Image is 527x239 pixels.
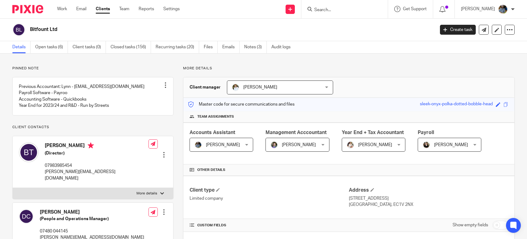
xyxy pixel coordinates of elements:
img: Helen%20Campbell.jpeg [423,141,430,149]
a: Clients [96,6,110,12]
span: Management Acccountant [266,130,327,135]
span: [PERSON_NAME] [206,143,240,147]
img: sarah-royle.jpg [232,84,239,91]
p: [GEOGRAPHIC_DATA], EC1V 2NX [349,202,508,208]
a: Files [204,41,218,53]
img: svg%3E [19,142,39,162]
a: Emails [222,41,240,53]
img: svg%3E [12,23,25,36]
h5: (Director) [45,150,148,156]
p: Pinned note [12,66,174,71]
img: Kayleigh%20Henson.jpeg [347,141,354,149]
a: Client tasks (0) [73,41,106,53]
h4: Address [349,187,508,193]
span: [PERSON_NAME] [282,143,316,147]
h4: Client type [190,187,349,193]
p: Limited company [190,195,349,202]
img: Jaskaran%20Singh.jpeg [498,4,508,14]
span: [PERSON_NAME] [358,143,392,147]
p: More details [183,66,515,71]
h3: Client manager [190,84,221,90]
a: Team [119,6,129,12]
a: Recurring tasks (20) [156,41,199,53]
img: Jaskaran%20Singh.jpeg [194,141,202,149]
span: Payroll [418,130,434,135]
h5: (People and Operations Manager) [40,216,144,222]
a: Audit logs [271,41,295,53]
input: Search [314,7,369,13]
p: [PERSON_NAME][EMAIL_ADDRESS][DOMAIN_NAME] [45,169,148,181]
span: Team assignments [197,114,234,119]
h2: Bitfount Ltd [30,26,350,33]
p: [PERSON_NAME] [461,6,495,12]
span: [PERSON_NAME] [243,85,277,89]
h4: [PERSON_NAME] [40,209,144,215]
a: Settings [163,6,180,12]
img: Pixie [12,5,43,13]
h4: CUSTOM FIELDS [190,223,349,228]
a: Details [12,41,31,53]
i: Primary [88,142,94,149]
span: [PERSON_NAME] [434,143,468,147]
a: Open tasks (6) [35,41,68,53]
p: Client contacts [12,125,174,130]
label: Show empty fields [453,222,488,228]
div: sleek-onyx-polka-dotted-bobble-head [420,101,493,108]
p: More details [136,191,157,196]
span: Get Support [403,7,427,11]
a: Email [76,6,86,12]
p: 07983985454 [45,163,148,169]
a: Notes (3) [244,41,267,53]
img: svg%3E [19,209,34,224]
p: 07480 044145 [40,228,144,234]
span: Year End + Tax Accountant [342,130,404,135]
a: Reports [139,6,154,12]
p: [STREET_ADDRESS] [349,195,508,202]
h4: [PERSON_NAME] [45,142,148,150]
p: Master code for secure communications and files [188,101,295,107]
a: Closed tasks (156) [111,41,151,53]
img: 1530183611242%20(1).jpg [270,141,278,149]
a: Create task [440,25,476,35]
span: Accounts Assistant [190,130,235,135]
a: Work [57,6,67,12]
span: Other details [197,167,225,172]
